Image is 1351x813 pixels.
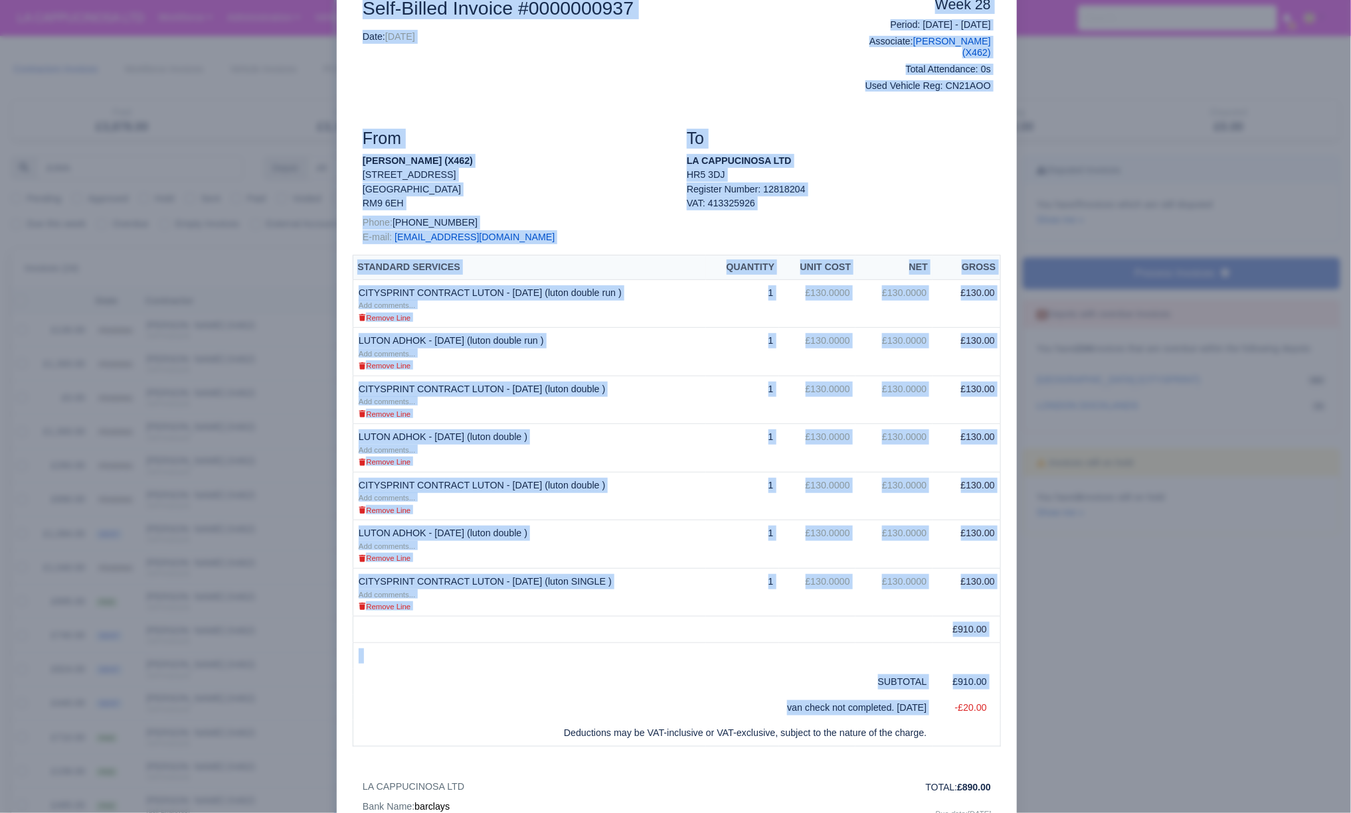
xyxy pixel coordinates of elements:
[363,183,667,196] p: [GEOGRAPHIC_DATA]
[706,424,779,473] td: 1
[856,568,933,617] td: £130.0000
[359,589,415,599] a: Add comments...
[359,492,415,502] a: Add comments...
[359,314,410,322] small: Remove Line
[933,520,1001,569] td: £130.00
[849,19,991,31] h6: Period: [DATE] - [DATE]
[395,232,555,242] a: [EMAIL_ADDRESS][DOMAIN_NAME]
[359,504,410,515] a: Remove Line
[359,444,415,455] a: Add comments...
[353,720,932,746] td: Deductions may be VAT-inclusive or VAT-exclusive, subject to the nature of the charge.
[359,591,415,599] small: Add comments...
[849,36,991,58] h6: Associate:
[687,780,991,794] p: TOTAL:
[363,217,393,228] span: Phone:
[706,376,779,424] td: 1
[687,155,792,166] strong: LA CAPPUCINOSA LTD
[353,255,705,279] th: Standard Services
[687,196,991,210] div: VAT: 413325926
[359,552,410,563] a: Remove Line
[957,782,991,792] strong: £890.00
[359,348,415,358] a: Add comments...
[363,129,667,149] h3: From
[933,695,1001,721] td: -£20.00
[779,255,856,279] th: Unit Cost
[363,168,667,182] p: [STREET_ADDRESS]
[779,520,856,569] td: £130.0000
[353,472,705,520] td: CITYSPRINT CONTRACT LUTON - [DATE] (luton double )
[849,80,991,92] h6: Used Vehicle Reg: CN21AOO
[359,396,415,406] a: Add comments...
[363,30,829,44] p: Date:
[677,183,1001,211] div: Register Number: 12818204
[359,506,410,514] small: Remove Line
[913,36,991,58] a: [PERSON_NAME] (X462)
[359,456,410,467] a: Remove Line
[359,601,410,611] a: Remove Line
[706,472,779,520] td: 1
[359,603,410,611] small: Remove Line
[353,424,705,473] td: LUTON ADHOK - [DATE] (luton double )
[933,255,1001,279] th: Gross
[363,232,392,242] span: E-mail:
[359,554,410,562] small: Remove Line
[359,350,415,358] small: Add comments...
[385,31,415,42] span: [DATE]
[359,408,410,419] a: Remove Line
[706,279,779,328] td: 1
[359,301,415,309] small: Add comments...
[933,279,1001,328] td: £130.00
[414,801,450,812] span: barclays
[359,446,415,454] small: Add comments...
[856,472,933,520] td: £130.0000
[353,279,705,328] td: CITYSPRINT CONTRACT LUTON - [DATE] (luton double run )
[363,155,473,166] strong: [PERSON_NAME] (X462)
[687,129,991,149] h3: To
[856,520,933,569] td: £130.0000
[706,328,779,376] td: 1
[706,520,779,569] td: 1
[856,376,933,424] td: £130.0000
[933,376,1001,424] td: £130.00
[353,568,705,617] td: CITYSPRINT CONTRACT LUTON - [DATE] (luton SINGLE )
[706,255,779,279] th: Quantity
[359,410,410,418] small: Remove Line
[363,780,667,794] p: LA CAPPUCINOSA LTD
[359,362,410,370] small: Remove Line
[353,695,932,721] td: van check not completed. [DATE]
[933,328,1001,376] td: £130.00
[779,279,856,328] td: £130.0000
[856,279,933,328] td: £130.0000
[779,568,856,617] td: £130.0000
[353,328,705,376] td: LUTON ADHOK - [DATE] (luton double run )
[359,458,410,466] small: Remove Line
[359,360,410,370] a: Remove Line
[849,64,991,75] h6: Total Attendance: 0s
[353,520,705,569] td: LUTON ADHOK - [DATE] (luton double )
[353,376,705,424] td: CITYSPRINT CONTRACT LUTON - [DATE] (luton double )
[779,424,856,473] td: £130.0000
[933,424,1001,473] td: £130.00
[856,669,933,695] td: SUBTOTAL
[363,196,667,210] p: RM9 6EH
[933,472,1001,520] td: £130.00
[933,669,1001,695] td: £910.00
[856,328,933,376] td: £130.0000
[856,255,933,279] th: Net
[363,216,667,230] p: [PHONE_NUMBER]
[359,312,410,323] a: Remove Line
[779,328,856,376] td: £130.0000
[779,472,856,520] td: £130.0000
[706,568,779,617] td: 1
[933,617,1001,643] td: £910.00
[933,568,1001,617] td: £130.00
[359,299,415,310] a: Add comments...
[359,542,415,550] small: Add comments...
[359,398,415,406] small: Add comments...
[779,376,856,424] td: £130.0000
[687,168,991,182] p: HR5 3DJ
[359,540,415,551] a: Add comments...
[359,494,415,502] small: Add comments...
[1285,749,1351,813] iframe: Chat Widget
